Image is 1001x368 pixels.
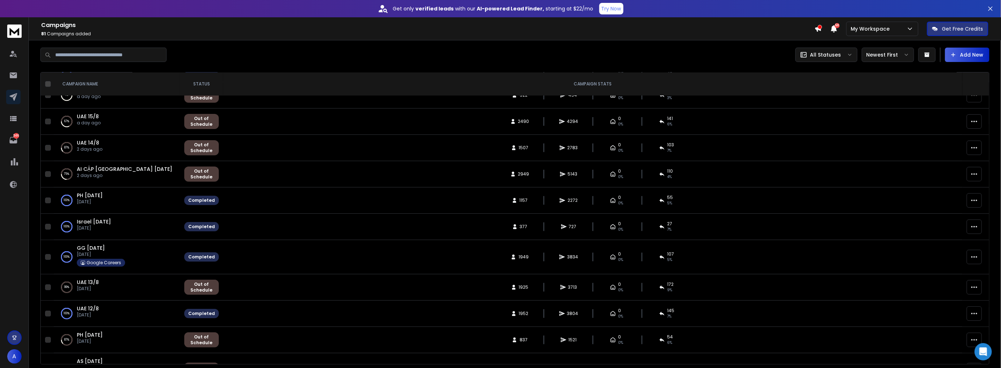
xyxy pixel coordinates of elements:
[667,168,673,174] span: 110
[54,108,180,135] td: 67%UAE 15/8a day ago
[518,119,529,124] span: 2490
[975,343,992,360] div: Open Intercom Messenger
[667,340,672,346] span: 6 %
[618,95,623,101] span: 0%
[567,119,578,124] span: 4294
[667,116,673,121] span: 141
[77,279,99,286] span: UAE 13/8
[77,139,99,146] a: UAE 14/8
[477,5,544,12] strong: AI-powered Lead Finder,
[945,48,989,62] button: Add New
[188,116,215,127] div: Out of Schedule
[64,253,70,261] p: 100 %
[6,133,21,147] a: 346
[618,314,623,319] span: 0%
[77,146,102,152] p: 2 days ago
[667,281,674,287] span: 172
[618,221,621,227] span: 0
[618,257,623,263] span: 0%
[519,254,529,260] span: 1949
[667,334,673,340] span: 54
[77,113,99,120] a: UAE 15/8
[77,199,103,205] p: [DATE]
[13,133,19,139] p: 346
[54,327,180,353] td: 87%PH [DATE][DATE]
[41,31,815,37] p: Campaigns added
[810,51,841,58] p: All Statuses
[64,223,70,230] p: 100 %
[188,281,215,293] div: Out of Schedule
[77,252,125,257] p: [DATE]
[667,221,672,227] span: 27
[927,22,988,36] button: Get Free Credits
[851,25,893,32] p: My Workspace
[77,305,99,312] a: UAE 12/8
[567,311,578,316] span: 3804
[64,144,69,151] p: 87 %
[618,340,623,346] span: 0%
[77,338,103,344] p: [DATE]
[618,121,623,127] span: 0%
[77,331,103,338] a: PH [DATE]
[180,72,223,96] th: STATUS
[667,195,673,200] span: 55
[77,173,172,178] p: 2 days ago
[87,260,121,266] p: Google Careers
[77,286,99,292] p: [DATE]
[667,308,674,314] span: 145
[64,336,69,343] p: 87 %
[520,224,528,230] span: 377
[54,214,180,240] td: 100%Israel [DATE][DATE]
[618,116,621,121] span: 0
[223,72,962,96] th: CAMPAIGN STATS
[54,187,180,214] td: 100%PH [DATE][DATE]
[64,170,70,178] p: 75 %
[618,287,623,293] span: 0%
[54,72,180,96] th: CAMPAIGN NAME
[667,148,671,154] span: 7 %
[77,358,103,365] a: AS [DATE]
[667,95,672,101] span: 3 %
[618,200,623,206] span: 0%
[77,192,103,199] a: PH [DATE]
[568,284,577,290] span: 3713
[54,135,180,161] td: 87%UAE 14/82 days ago
[416,5,454,12] strong: verified leads
[77,120,101,126] p: a day ago
[618,308,621,314] span: 0
[862,48,914,62] button: Newest First
[77,244,105,252] a: GG [DATE]
[667,121,672,127] span: 6 %
[41,31,46,37] span: 81
[567,254,578,260] span: 3834
[54,240,180,274] td: 100%GG [DATE][DATE]Google Careers
[520,198,528,203] span: 1157
[667,287,672,293] span: 9 %
[77,218,111,225] a: Israel [DATE]
[618,148,623,154] span: 0%
[618,142,621,148] span: 0
[569,224,577,230] span: 727
[618,227,623,232] span: 0%
[568,145,578,151] span: 2783
[188,311,215,316] div: Completed
[569,337,577,343] span: 1521
[667,174,672,180] span: 4 %
[41,21,815,30] h1: Campaigns
[7,349,22,364] button: A
[77,94,101,99] p: a day ago
[188,254,215,260] div: Completed
[519,284,529,290] span: 1925
[54,274,180,301] td: 99%UAE 13/8[DATE]
[188,224,215,230] div: Completed
[667,200,672,206] span: 5 %
[188,198,215,203] div: Completed
[77,312,99,318] p: [DATE]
